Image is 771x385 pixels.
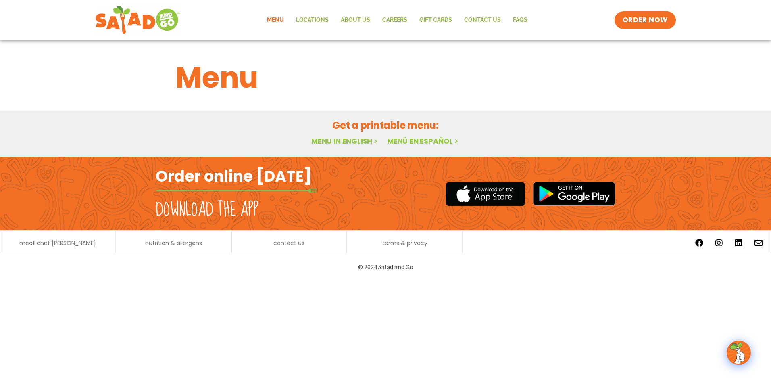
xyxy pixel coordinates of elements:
[290,11,335,29] a: Locations
[615,11,676,29] a: ORDER NOW
[413,11,458,29] a: GIFT CARDS
[145,240,202,246] a: nutrition & allergens
[156,166,312,186] h2: Order online [DATE]
[261,11,290,29] a: Menu
[533,182,615,206] img: google_play
[382,240,427,246] a: terms & privacy
[273,240,304,246] a: contact us
[727,341,750,364] img: wpChatIcon
[156,199,258,221] h2: Download the app
[261,11,533,29] nav: Menu
[387,136,460,146] a: Menú en español
[311,136,379,146] a: Menu in English
[160,262,611,272] p: © 2024 Salad and Go
[156,188,317,193] img: fork
[175,56,596,99] h1: Menu
[95,4,180,36] img: new-SAG-logo-768×292
[335,11,376,29] a: About Us
[175,118,596,132] h2: Get a printable menu:
[376,11,413,29] a: Careers
[507,11,533,29] a: FAQs
[623,15,668,25] span: ORDER NOW
[446,181,525,207] img: appstore
[458,11,507,29] a: Contact Us
[19,240,96,246] a: meet chef [PERSON_NAME]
